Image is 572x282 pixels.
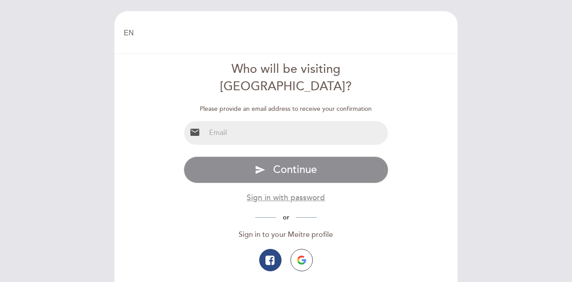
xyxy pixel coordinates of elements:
div: Who will be visiting [GEOGRAPHIC_DATA]? [184,61,389,96]
input: Email [206,121,388,145]
button: Sign in with password [247,192,325,203]
img: icon-google.png [297,256,306,265]
button: send Continue [184,156,389,183]
span: or [276,214,296,221]
span: Continue [273,163,317,176]
i: send [255,164,265,175]
i: email [189,127,200,138]
div: Please provide an email address to receive your confirmation [184,105,389,114]
div: Sign in to your Meitre profile [184,230,389,240]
